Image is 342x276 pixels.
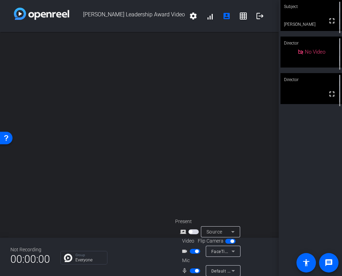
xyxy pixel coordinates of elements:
[75,253,104,257] p: Group
[328,90,336,98] mat-icon: fullscreen
[328,17,336,25] mat-icon: fullscreen
[69,8,185,24] span: [PERSON_NAME] Leadership Award Video
[14,8,69,20] img: white-gradient.svg
[181,267,190,275] mat-icon: mic_none
[239,12,247,20] mat-icon: grid_on
[222,12,231,20] mat-icon: account_box
[280,73,342,86] div: Director
[256,12,264,20] mat-icon: logout
[10,246,50,253] div: Not Recording
[175,257,245,264] div: Mic
[181,247,190,255] mat-icon: videocam_outline
[10,251,50,268] span: 00:00:00
[211,268,301,274] span: Default - MacBook Pro Microphone (Built-in)
[302,259,310,267] mat-icon: accessibility
[75,258,104,262] p: Everyone
[189,12,197,20] mat-icon: settings
[180,228,188,236] mat-icon: screen_share_outline
[325,259,333,267] mat-icon: message
[206,229,222,235] span: Source
[182,237,194,245] span: Video
[202,8,218,24] button: signal_cellular_alt
[198,237,223,245] span: Flip Camera
[280,37,342,50] div: Director
[64,254,72,262] img: Chat Icon
[211,249,283,254] span: FaceTime HD Camera (2C0E:82E3)
[305,49,325,55] span: No Video
[175,218,245,225] div: Present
